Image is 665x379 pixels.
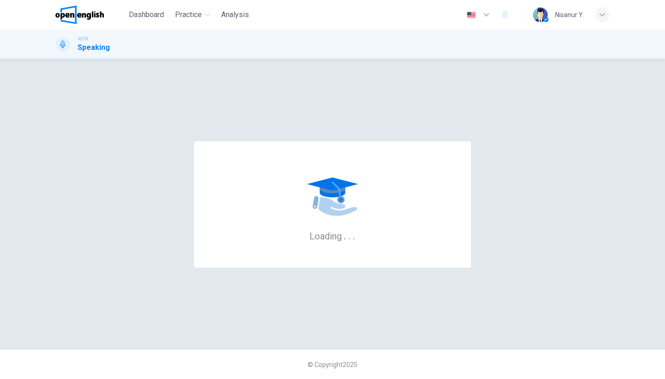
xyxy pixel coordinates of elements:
h6: . [348,227,351,243]
img: OpenEnglish logo [55,6,104,24]
h6: . [343,227,346,243]
span: © Copyright 2025 [308,361,357,368]
span: Analysis [221,9,249,20]
h1: Speaking [78,42,110,53]
h6: . [352,227,356,243]
div: Nisanur Y. [555,9,584,20]
button: Practice [171,6,214,23]
img: en [465,12,477,18]
button: Analysis [218,6,253,23]
a: OpenEnglish logo [55,6,125,24]
span: Dashboard [129,9,164,20]
span: Practice [175,9,202,20]
span: IELTS [78,36,88,42]
button: Dashboard [125,6,168,23]
img: Profile picture [533,7,548,22]
h6: Loading [309,230,356,242]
